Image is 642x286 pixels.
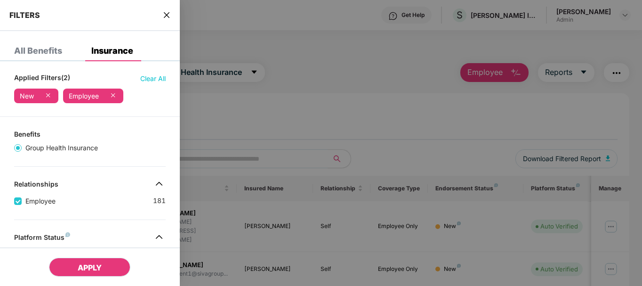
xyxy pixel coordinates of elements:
div: New [20,92,34,100]
button: APPLY [49,258,130,277]
div: Relationships [14,180,58,191]
div: Insurance [91,46,133,56]
span: FILTERS [9,10,40,20]
span: APPLY [78,263,102,272]
span: Clear All [140,74,166,84]
div: Employee [69,92,99,100]
img: svg+xml;base64,PHN2ZyB4bWxucz0iaHR0cDovL3d3dy53My5vcmcvMjAwMC9zdmciIHdpZHRoPSIzMiIgaGVpZ2h0PSIzMi... [152,229,167,245]
span: Group Health Insurance [22,143,102,153]
div: Platform Status [14,233,70,245]
span: 181 [153,196,166,206]
img: svg+xml;base64,PHN2ZyB4bWxucz0iaHR0cDovL3d3dy53My5vcmcvMjAwMC9zdmciIHdpZHRoPSIzMiIgaGVpZ2h0PSIzMi... [152,176,167,191]
span: Applied Filters(2) [14,74,70,84]
span: Employee [22,196,59,206]
div: All Benefits [14,46,62,56]
img: svg+xml;base64,PHN2ZyB4bWxucz0iaHR0cDovL3d3dy53My5vcmcvMjAwMC9zdmciIHdpZHRoPSI4IiBoZWlnaHQ9IjgiIH... [65,232,70,237]
span: close [163,10,170,20]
